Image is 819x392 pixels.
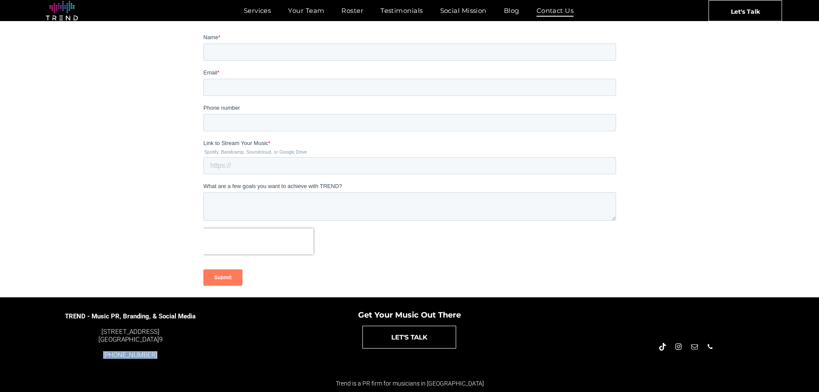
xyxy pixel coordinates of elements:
a: Services [235,4,280,17]
a: instagram [674,342,683,354]
img: logo [46,1,78,21]
span: Let's Talk [731,0,760,22]
font: [STREET_ADDRESS] [GEOGRAPHIC_DATA] [98,328,160,343]
iframe: Chat Widget [776,351,819,392]
iframe: Form 0 [203,33,616,293]
a: Contact Us [528,4,583,17]
a: Your Team [279,4,333,17]
span: Trend is a PR firm for musicians in [GEOGRAPHIC_DATA] [336,380,484,387]
a: Tiktok [658,342,667,354]
span: Get Your Music Out There [358,310,461,320]
a: Testimonials [372,4,431,17]
div: 9 [64,328,196,343]
a: [PHONE_NUMBER] [103,351,157,359]
span: LET'S TALK [391,326,427,348]
a: Blog [495,4,528,17]
a: [STREET_ADDRESS][GEOGRAPHIC_DATA] [98,328,160,343]
span: TREND - Music PR, Branding, & Social Media [65,312,196,320]
a: Roster [333,4,372,17]
a: LET'S TALK [362,326,456,349]
a: email [690,342,699,354]
a: Social Mission [432,4,495,17]
a: phone [706,342,715,354]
